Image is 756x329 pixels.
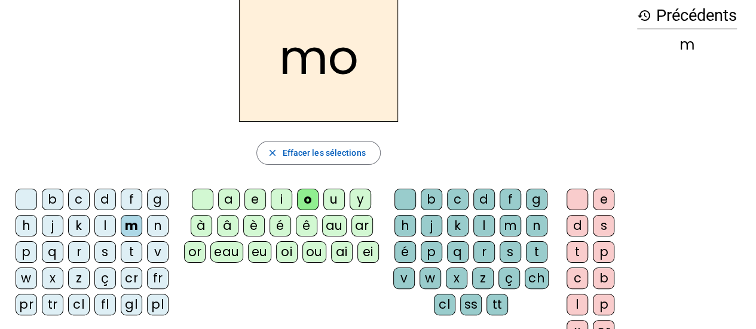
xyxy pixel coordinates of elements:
div: c [567,267,588,289]
div: ar [351,215,373,236]
span: Effacer les sélections [282,146,365,160]
div: é [270,215,291,236]
div: fr [147,267,169,289]
div: l [473,215,495,236]
div: y [350,189,371,210]
div: t [121,241,142,263]
div: gl [121,294,142,315]
button: Effacer les sélections [256,141,380,165]
div: è [243,215,265,236]
mat-icon: history [637,8,651,23]
div: q [42,241,63,263]
div: b [593,267,614,289]
div: l [94,215,116,236]
div: x [42,267,63,289]
div: p [16,241,37,263]
div: tr [42,294,63,315]
div: u [323,189,345,210]
div: é [394,241,416,263]
div: h [16,215,37,236]
div: z [472,267,494,289]
div: n [526,215,547,236]
div: q [447,241,469,263]
div: v [393,267,415,289]
div: k [447,215,469,236]
div: s [593,215,614,236]
div: d [567,215,588,236]
div: pl [147,294,169,315]
div: j [42,215,63,236]
div: cl [68,294,90,315]
div: m [121,215,142,236]
div: p [593,294,614,315]
div: b [42,189,63,210]
div: eu [248,241,271,263]
div: or [184,241,206,263]
div: oi [276,241,298,263]
div: ê [296,215,317,236]
div: d [94,189,116,210]
div: ç [94,267,116,289]
div: r [473,241,495,263]
div: a [218,189,240,210]
div: p [421,241,442,263]
div: cl [434,294,455,315]
div: e [593,189,614,210]
div: r [68,241,90,263]
div: f [500,189,521,210]
div: j [421,215,442,236]
div: cr [121,267,142,289]
div: n [147,215,169,236]
div: d [473,189,495,210]
div: ch [525,267,549,289]
div: k [68,215,90,236]
div: ss [460,294,482,315]
div: i [271,189,292,210]
div: s [500,241,521,263]
div: f [121,189,142,210]
div: ai [331,241,353,263]
div: ou [302,241,326,263]
div: p [593,241,614,263]
div: g [147,189,169,210]
div: m [500,215,521,236]
div: c [68,189,90,210]
div: pr [16,294,37,315]
div: au [322,215,347,236]
div: tt [486,294,508,315]
div: ç [498,267,520,289]
mat-icon: close [267,147,277,158]
div: m [637,38,737,52]
div: o [297,189,319,210]
div: l [567,294,588,315]
div: b [421,189,442,210]
div: fl [94,294,116,315]
div: eau [210,241,243,263]
div: v [147,241,169,263]
div: w [16,267,37,289]
div: x [446,267,467,289]
div: â [217,215,238,236]
div: c [447,189,469,210]
div: w [420,267,441,289]
div: ei [357,241,379,263]
div: t [567,241,588,263]
div: e [244,189,266,210]
div: z [68,267,90,289]
div: s [94,241,116,263]
div: à [191,215,212,236]
h3: Précédents [637,2,737,29]
div: h [394,215,416,236]
div: t [526,241,547,263]
div: g [526,189,547,210]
